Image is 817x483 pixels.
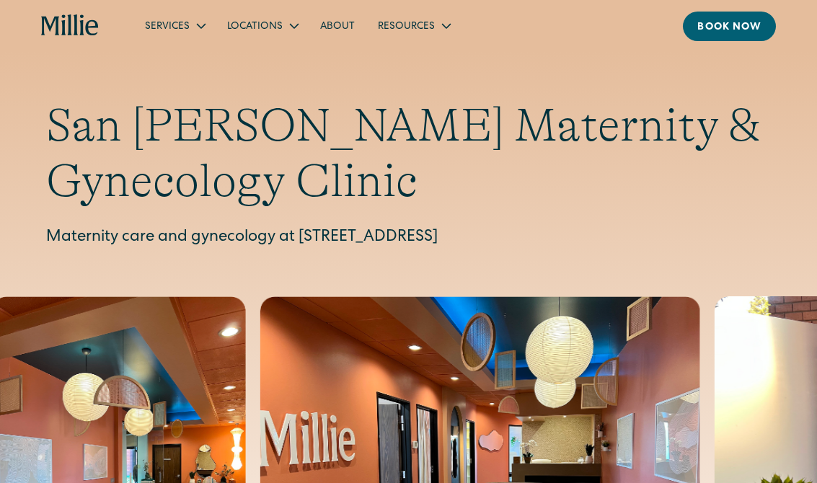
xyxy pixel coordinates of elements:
div: Resources [366,14,461,37]
a: home [41,14,99,37]
p: Maternity care and gynecology at [STREET_ADDRESS] [46,226,771,250]
h1: San [PERSON_NAME] Maternity & Gynecology Clinic [46,98,771,209]
a: Book now [683,12,776,41]
div: Locations [227,19,283,35]
a: About [309,14,366,37]
div: Services [145,19,190,35]
div: Services [133,14,216,37]
div: Locations [216,14,309,37]
div: Book now [697,20,761,35]
div: Resources [378,19,435,35]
